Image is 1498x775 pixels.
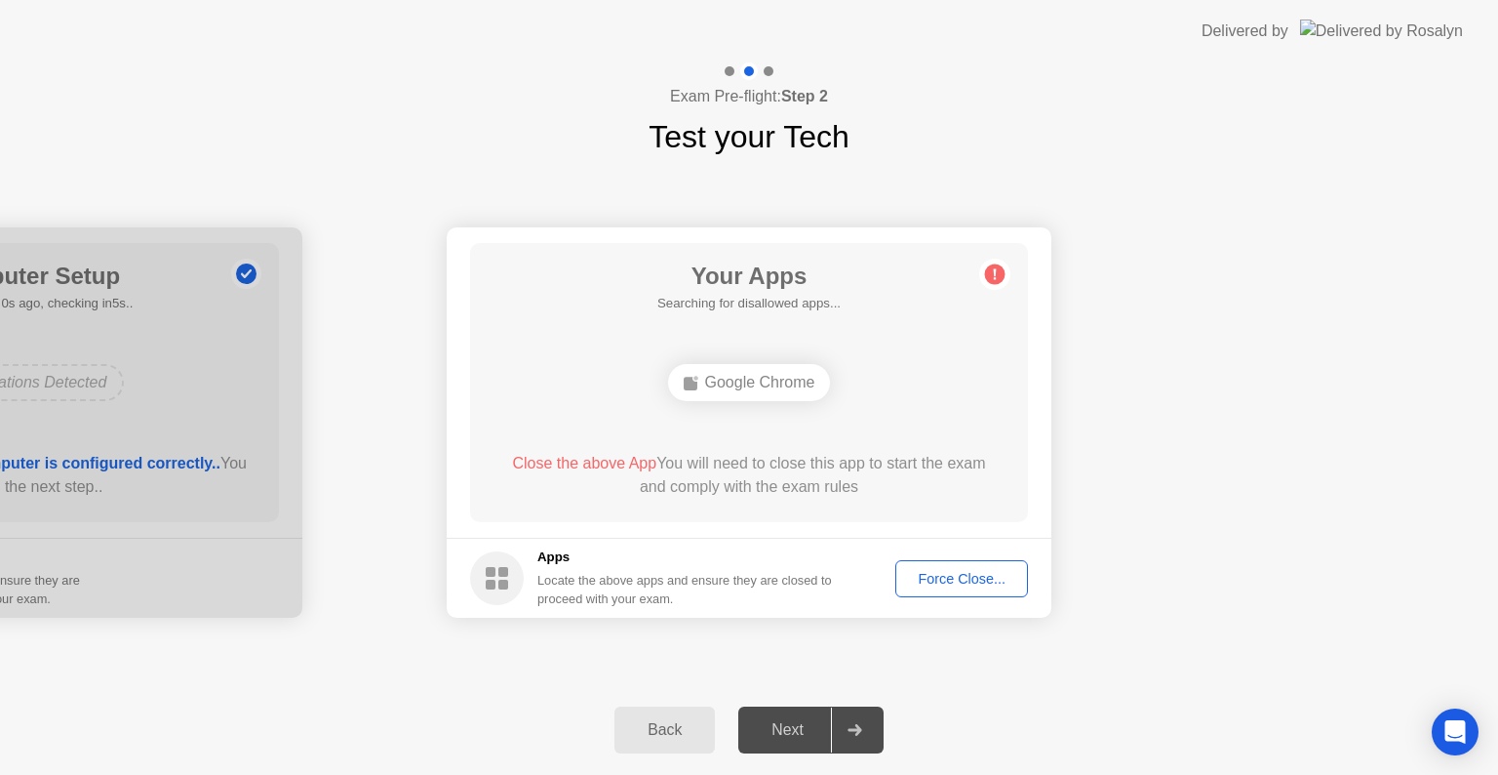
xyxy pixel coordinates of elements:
div: You will need to close this app to start the exam and comply with the exam rules [498,452,1001,499]
button: Next [738,707,884,754]
div: Back [620,721,709,739]
button: Force Close... [895,560,1028,597]
h4: Exam Pre-flight: [670,85,828,108]
div: Locate the above apps and ensure they are closed to proceed with your exam. [537,571,833,608]
h1: Test your Tech [649,113,849,160]
div: Force Close... [902,571,1021,587]
h5: Apps [537,548,833,567]
div: Google Chrome [668,364,831,401]
h5: Searching for disallowed apps... [657,294,841,313]
b: Step 2 [781,88,828,104]
h1: Your Apps [657,259,841,294]
div: Next [744,721,831,739]
button: Back [614,707,715,754]
div: Open Intercom Messenger [1432,709,1478,755]
span: Close the above App [512,455,656,471]
img: Delivered by Rosalyn [1300,20,1463,42]
div: Delivered by [1202,20,1288,43]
